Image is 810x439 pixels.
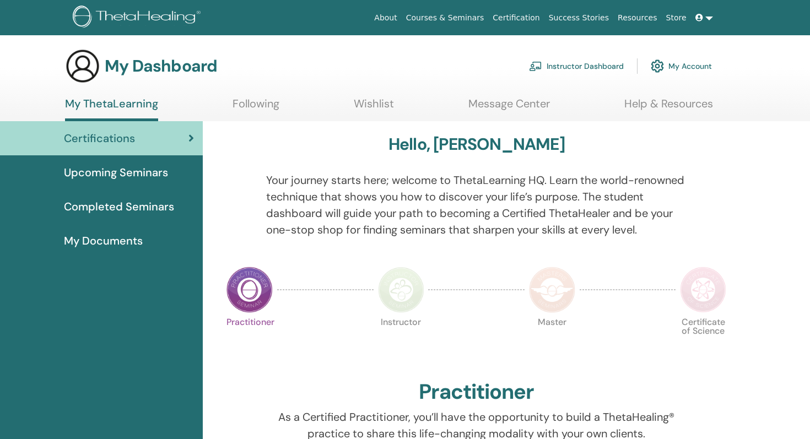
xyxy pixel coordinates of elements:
[64,232,143,249] span: My Documents
[680,267,726,313] img: Certificate of Science
[354,97,394,118] a: Wishlist
[651,54,712,78] a: My Account
[233,97,279,118] a: Following
[402,8,489,28] a: Courses & Seminars
[468,97,550,118] a: Message Center
[613,8,662,28] a: Resources
[662,8,691,28] a: Store
[266,172,687,238] p: Your journey starts here; welcome to ThetaLearning HQ. Learn the world-renowned technique that sh...
[73,6,204,30] img: logo.png
[651,57,664,75] img: cog.svg
[105,56,217,76] h3: My Dashboard
[544,8,613,28] a: Success Stories
[64,198,174,215] span: Completed Seminars
[378,267,424,313] img: Instructor
[64,164,168,181] span: Upcoming Seminars
[370,8,401,28] a: About
[529,267,575,313] img: Master
[488,8,544,28] a: Certification
[64,130,135,147] span: Certifications
[226,318,273,364] p: Practitioner
[529,318,575,364] p: Master
[624,97,713,118] a: Help & Resources
[65,48,100,84] img: generic-user-icon.jpg
[529,61,542,71] img: chalkboard-teacher.svg
[65,97,158,121] a: My ThetaLearning
[378,318,424,364] p: Instructor
[680,318,726,364] p: Certificate of Science
[226,267,273,313] img: Practitioner
[388,134,565,154] h3: Hello, [PERSON_NAME]
[529,54,624,78] a: Instructor Dashboard
[419,380,534,405] h2: Practitioner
